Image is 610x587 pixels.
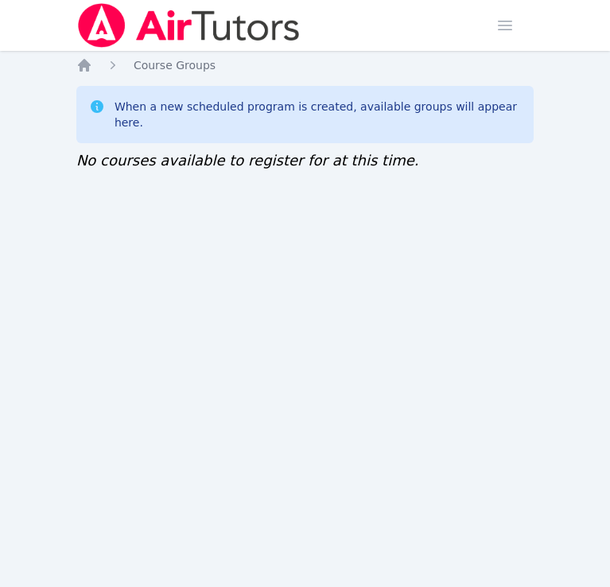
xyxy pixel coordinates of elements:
[115,99,521,130] div: When a new scheduled program is created, available groups will appear here.
[76,3,301,48] img: Air Tutors
[134,59,216,72] span: Course Groups
[76,57,534,73] nav: Breadcrumb
[76,152,419,169] span: No courses available to register for at this time.
[134,57,216,73] a: Course Groups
